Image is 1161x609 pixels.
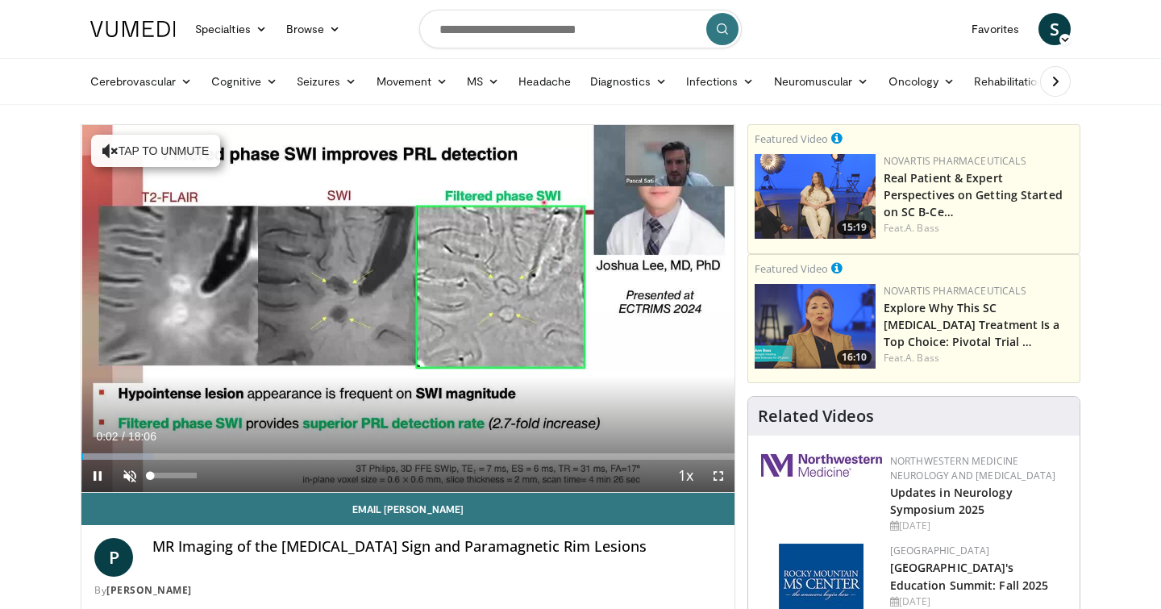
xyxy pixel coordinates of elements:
[419,10,742,48] input: Search topics, interventions
[755,284,876,369] a: 16:10
[81,125,734,493] video-js: Video Player
[81,453,734,460] div: Progress Bar
[81,460,114,492] button: Pause
[152,538,722,556] h4: MR Imaging of the [MEDICAL_DATA] Sign and Paramagnetic Rim Lesions
[128,430,156,443] span: 18:06
[457,65,509,98] a: MS
[1038,13,1071,45] a: S
[905,351,939,365] a: A. Bass
[837,220,872,235] span: 15:19
[890,544,990,557] a: [GEOGRAPHIC_DATA]
[670,460,702,492] button: Playback Rate
[879,65,965,98] a: Oncology
[884,300,1060,349] a: Explore Why This SC [MEDICAL_DATA] Treatment Is a Top Choice: Pivotal Trial …
[890,519,1067,533] div: [DATE]
[890,485,1013,517] a: Updates in Neurology Symposium 2025
[962,13,1029,45] a: Favorites
[884,221,1073,236] div: Feat.
[106,583,192,597] a: [PERSON_NAME]
[964,65,1053,98] a: Rehabilitation
[287,65,367,98] a: Seizures
[509,65,580,98] a: Headache
[676,65,764,98] a: Infections
[755,284,876,369] img: fac2b8e8-85fa-4965-ac55-c661781e9521.png.150x105_q85_crop-smart_upscale.png
[91,135,220,167] button: Tap to unmute
[884,170,1063,219] a: Real Patient & Expert Perspectives on Getting Started on SC B-Ce…
[837,350,872,365] span: 16:10
[96,430,118,443] span: 0:02
[122,430,125,443] span: /
[884,284,1026,298] a: Novartis Pharmaceuticals
[884,154,1026,168] a: Novartis Pharmaceuticals
[890,454,1056,482] a: Northwestern Medicine Neurology and [MEDICAL_DATA]
[580,65,676,98] a: Diagnostics
[758,407,874,426] h4: Related Videos
[81,65,202,98] a: Cerebrovascular
[755,154,876,239] a: 15:19
[884,351,1073,365] div: Feat.
[114,460,146,492] button: Unmute
[702,460,734,492] button: Fullscreen
[755,261,828,276] small: Featured Video
[761,454,882,477] img: 2a462fb6-9365-492a-ac79-3166a6f924d8.png.150x105_q85_autocrop_double_scale_upscale_version-0.2.jpg
[202,65,287,98] a: Cognitive
[81,493,734,525] a: Email [PERSON_NAME]
[755,131,828,146] small: Featured Video
[185,13,277,45] a: Specialties
[890,560,1049,592] a: [GEOGRAPHIC_DATA]'s Education Summit: Fall 2025
[764,65,879,98] a: Neuromuscular
[94,583,722,598] div: By
[367,65,458,98] a: Movement
[90,21,176,37] img: VuMedi Logo
[905,221,939,235] a: A. Bass
[890,594,1067,609] div: [DATE]
[94,538,133,577] a: P
[150,473,196,478] div: Volume Level
[277,13,351,45] a: Browse
[755,154,876,239] img: 2bf30652-7ca6-4be0-8f92-973f220a5948.png.150x105_q85_crop-smart_upscale.png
